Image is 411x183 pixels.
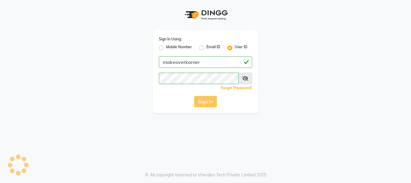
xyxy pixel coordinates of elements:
label: User ID [235,44,247,52]
label: Email ID [206,44,220,52]
a: Forgot Password? [221,86,252,90]
label: Mobile Number [166,44,192,52]
img: logo1.svg [181,6,230,24]
input: Username [159,73,239,84]
input: Username [159,56,252,68]
label: Sign In Using: [159,36,182,42]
